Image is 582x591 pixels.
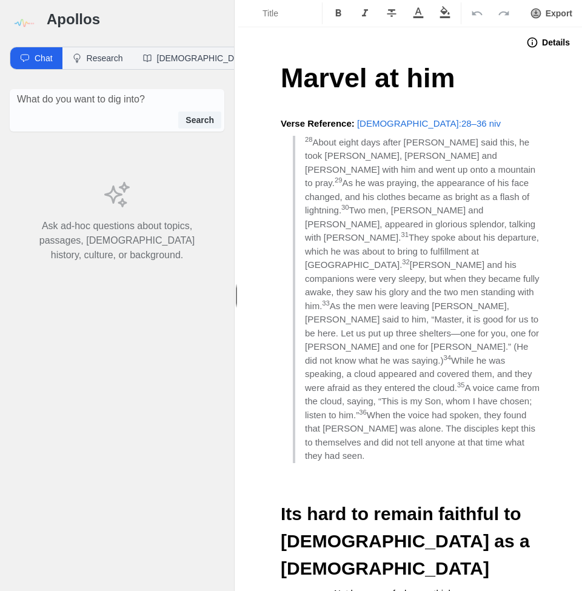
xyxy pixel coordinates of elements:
[178,112,221,129] button: Search
[305,355,535,393] span: While he was speaking, a cloud appeared and covered them, and they were afraid as they entered th...
[10,10,37,37] img: logo
[325,2,352,24] button: Format Bold
[359,409,367,416] span: 36
[341,204,349,211] span: 30
[263,7,305,19] span: Title
[305,382,542,420] span: A voice came from the cloud, saying, “This is my Son, whom I have chosen; listen to him.”
[402,258,410,265] span: 32
[305,136,313,143] span: 28
[357,118,501,129] a: [DEMOGRAPHIC_DATA]:28–36 niv
[305,301,541,366] span: As the men were leaving [PERSON_NAME], [PERSON_NAME] said to him, “Master, it is good for us to b...
[39,219,195,262] p: Ask ad-hoc questions about topics, passages, [DEMOGRAPHIC_DATA] history, culture, or background.
[401,231,409,238] span: 31
[443,354,451,361] span: 34
[62,47,133,69] button: Research
[352,2,378,24] button: Format Italics
[241,2,319,24] button: Formatting Options
[10,47,62,69] button: Chat
[305,178,532,215] span: As he was praying, the appearance of his face changed, and his clothes became as bright as a flas...
[519,33,577,52] button: Details
[133,47,262,69] button: [DEMOGRAPHIC_DATA]
[305,232,541,270] span: They spoke about his departure, which he was about to bring to fulfillment at [GEOGRAPHIC_DATA].
[47,10,224,29] h3: Apollos
[335,176,343,184] span: 29
[378,2,405,24] button: Format Strikethrough
[457,381,465,389] span: 35
[322,299,330,307] span: 33
[305,410,538,461] span: When the voice had spoken, they found that [PERSON_NAME] was alone. The disciples kept this to th...
[305,137,538,189] span: About eight days after [PERSON_NAME] said this, he took [PERSON_NAME], [PERSON_NAME] and [PERSON_...
[281,118,355,129] strong: Verse Reference:
[305,205,538,242] span: Two men, [PERSON_NAME] and [PERSON_NAME], appeared in glorious splendor, talking with [PERSON_NAME].
[281,62,455,93] span: Marvel at him
[523,2,580,24] button: Export
[305,259,542,311] span: [PERSON_NAME] and his companions were very sleepy, but when they became fully awake, they saw his...
[281,504,535,578] span: Its hard to remain faithful to [DEMOGRAPHIC_DATA] as a [DEMOGRAPHIC_DATA]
